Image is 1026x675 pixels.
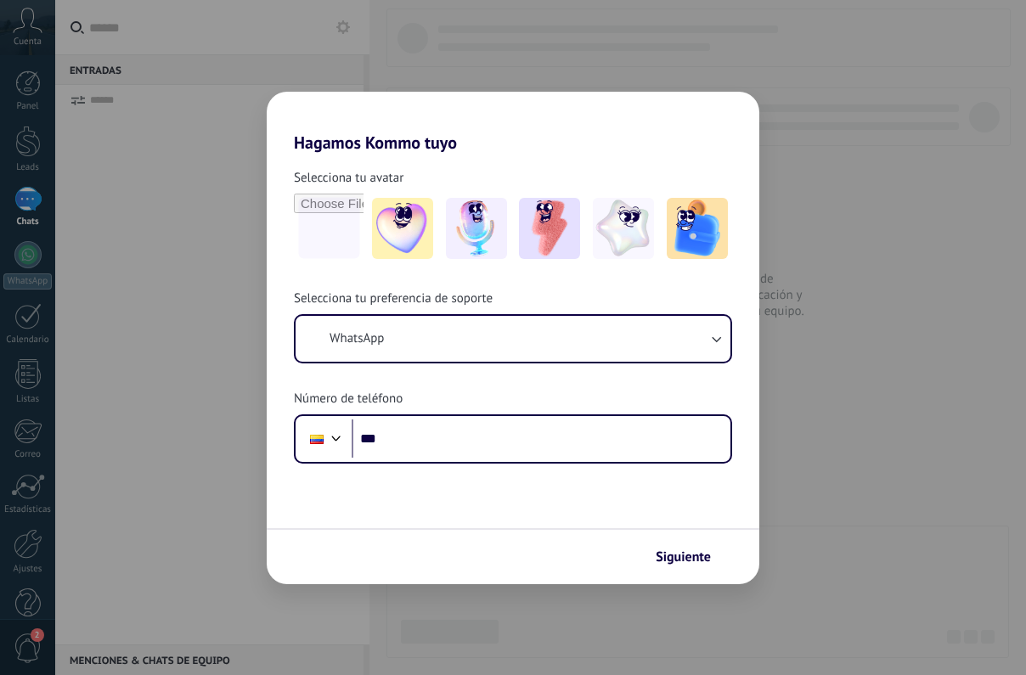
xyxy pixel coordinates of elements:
button: Siguiente [648,543,734,571]
span: Selecciona tu preferencia de soporte [294,290,493,307]
img: -4.jpeg [593,198,654,259]
img: -5.jpeg [667,198,728,259]
span: Selecciona tu avatar [294,170,403,187]
span: WhatsApp [330,330,384,347]
img: -2.jpeg [446,198,507,259]
span: Número de teléfono [294,391,403,408]
img: -3.jpeg [519,198,580,259]
img: -1.jpeg [372,198,433,259]
span: Siguiente [656,551,711,563]
h2: Hagamos Kommo tuyo [267,92,759,153]
div: Colombia: + 57 [301,421,333,457]
button: WhatsApp [296,316,730,362]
